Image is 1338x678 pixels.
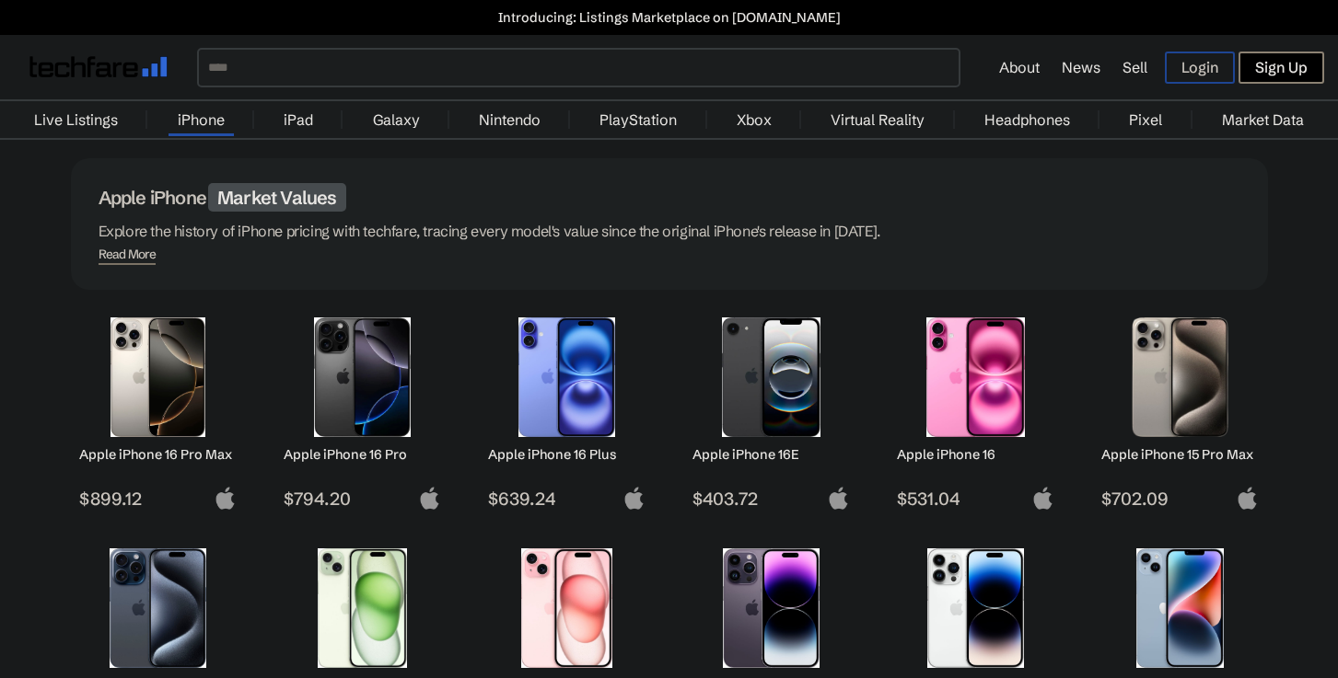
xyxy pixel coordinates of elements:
[706,317,836,437] img: iPhone 16E
[1165,52,1235,84] a: Login
[897,446,1054,463] h2: Apple iPhone 16
[1123,58,1147,76] a: Sell
[622,487,646,510] img: apple-logo
[692,446,850,463] h2: Apple iPhone 16E
[418,487,441,510] img: apple-logo
[93,548,223,668] img: iPhone 15 Pro
[99,247,157,265] span: Read More
[1101,446,1259,463] h2: Apple iPhone 15 Pro Max
[29,56,168,77] img: techfare logo
[99,186,1240,209] h1: Apple iPhone
[911,317,1041,437] img: iPhone 16
[1120,101,1171,138] a: Pixel
[727,101,781,138] a: Xbox
[99,247,157,262] div: Read More
[897,488,1054,510] span: $531.04
[1062,58,1100,76] a: News
[1101,488,1259,510] span: $702.09
[470,101,550,138] a: Nintendo
[502,317,632,437] img: iPhone 16 Plus
[488,446,646,463] h2: Apple iPhone 16 Plus
[9,9,1329,26] a: Introducing: Listings Marketplace on [DOMAIN_NAME]
[889,308,1064,510] a: iPhone 16 Apple iPhone 16 $531.04 apple-logo
[975,101,1079,138] a: Headphones
[692,488,850,510] span: $403.72
[1239,52,1324,84] a: Sign Up
[706,548,836,668] img: iPhone 14 Pro Max
[1213,101,1313,138] a: Market Data
[275,308,450,510] a: iPhone 16 Pro Apple iPhone 16 Pro $794.20 apple-logo
[827,487,850,510] img: apple-logo
[480,308,655,510] a: iPhone 16 Plus Apple iPhone 16 Plus $639.24 apple-logo
[297,548,427,668] img: iPhone 15 Plus
[364,101,429,138] a: Galaxy
[284,446,441,463] h2: Apple iPhone 16 Pro
[1115,548,1245,668] img: iPhone 14 Plus
[1236,487,1259,510] img: apple-logo
[208,183,346,212] span: Market Values
[214,487,237,510] img: apple-logo
[1031,487,1054,510] img: apple-logo
[274,101,322,138] a: iPad
[284,488,441,510] span: $794.20
[169,101,234,138] a: iPhone
[93,317,223,437] img: iPhone 16 Pro Max
[79,488,237,510] span: $899.12
[1093,308,1268,510] a: iPhone 15 Pro Max Apple iPhone 15 Pro Max $702.09 apple-logo
[25,101,127,138] a: Live Listings
[297,317,427,437] img: iPhone 16 Pro
[79,446,237,463] h2: Apple iPhone 16 Pro Max
[502,548,632,668] img: iPhone 15
[821,101,934,138] a: Virtual Reality
[684,308,859,510] a: iPhone 16E Apple iPhone 16E $403.72 apple-logo
[1115,317,1245,437] img: iPhone 15 Pro Max
[71,308,246,510] a: iPhone 16 Pro Max Apple iPhone 16 Pro Max $899.12 apple-logo
[488,488,646,510] span: $639.24
[99,218,1240,244] p: Explore the history of iPhone pricing with techfare, tracing every model's value since the origin...
[999,58,1040,76] a: About
[911,548,1041,668] img: iPhone 14 Pro
[590,101,686,138] a: PlayStation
